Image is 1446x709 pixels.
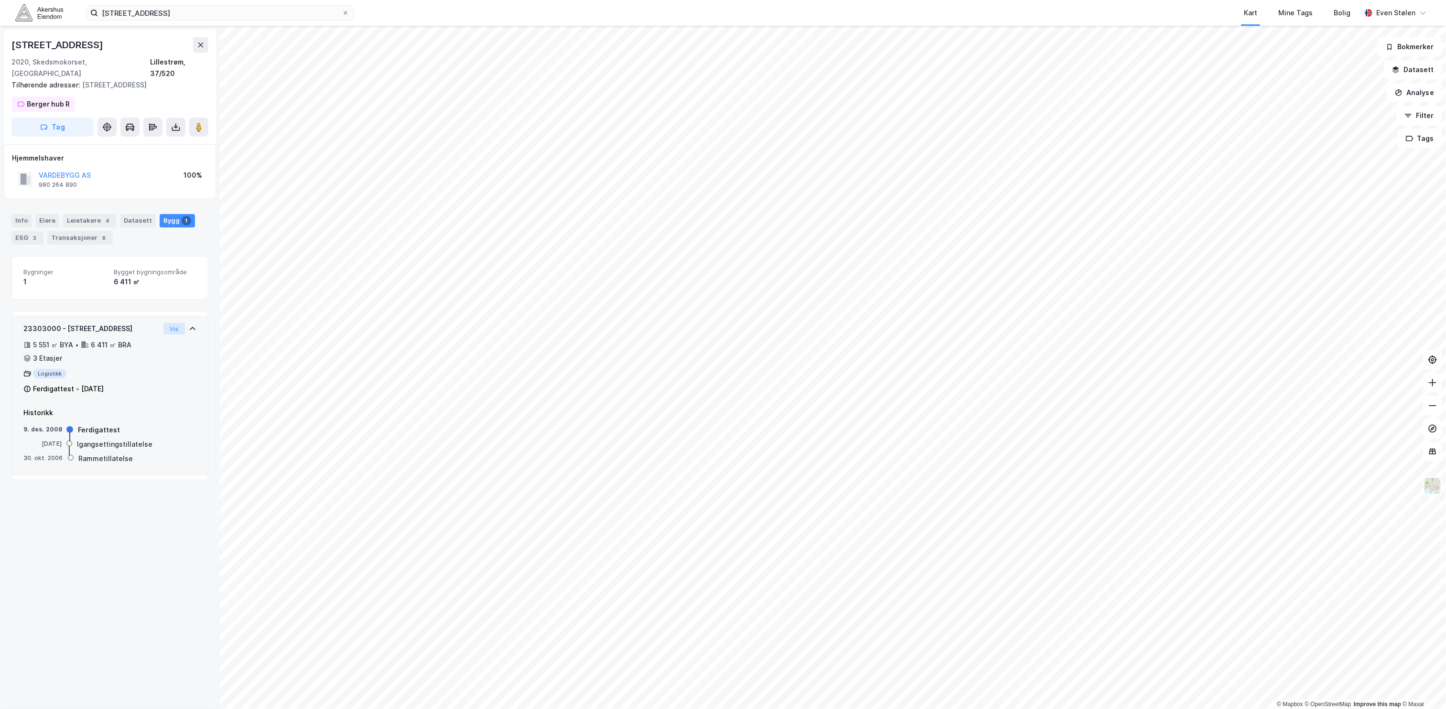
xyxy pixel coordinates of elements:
div: Mine Tags [1278,7,1313,19]
div: Lillestrøm, 37/520 [150,56,208,79]
div: Leietakere [63,214,116,227]
div: 1 [182,216,191,226]
div: Ferdigattest - [DATE] [33,383,104,395]
div: 23303000 - [STREET_ADDRESS] [23,323,160,334]
button: Filter [1396,106,1442,125]
div: Ferdigattest [78,424,120,436]
span: Tilhørende adresser: [11,81,82,89]
div: Hjemmelshaver [12,152,208,164]
div: 6 411 ㎡ BRA [91,339,131,351]
div: 100% [183,170,202,181]
a: Mapbox [1277,701,1303,708]
div: 1 [23,276,106,288]
div: 9. des. 2008 [23,425,62,434]
a: Improve this map [1354,701,1401,708]
div: Bolig [1334,7,1350,19]
div: [STREET_ADDRESS] [11,37,105,53]
div: Historikk [23,407,196,419]
div: Igangsettingstillatelse [77,439,152,450]
button: Datasett [1384,60,1442,79]
div: Info [11,214,32,227]
span: Bygget bygningsområde [114,268,196,276]
button: Vis [163,323,185,334]
div: Datasett [120,214,156,227]
div: 4 [103,216,112,226]
div: Rammetillatelse [78,453,133,464]
div: • [75,341,79,349]
div: ESG [11,231,43,245]
img: Z [1424,477,1442,495]
iframe: Chat Widget [1398,663,1446,709]
div: 8 [99,233,109,243]
button: Analyse [1387,83,1442,102]
div: 3 Etasjer [33,353,62,364]
div: 6 411 ㎡ [114,276,196,288]
div: [DATE] [23,440,62,448]
div: [STREET_ADDRESS] [11,79,201,91]
div: Kart [1244,7,1257,19]
div: Transaksjoner [47,231,113,245]
span: Bygninger [23,268,106,276]
div: 3 [30,233,40,243]
div: Kontrollprogram for chat [1398,663,1446,709]
button: Bokmerker [1378,37,1442,56]
button: Tags [1398,129,1442,148]
div: 5 551 ㎡ BYA [33,339,73,351]
button: Tag [11,118,94,137]
div: Bygg [160,214,195,227]
div: Berger hub R [27,98,70,110]
div: 2020, Skedsmokorset, [GEOGRAPHIC_DATA] [11,56,150,79]
div: 30. okt. 2006 [23,454,63,462]
input: Søk på adresse, matrikkel, gårdeiere, leietakere eller personer [98,6,342,20]
div: Eiere [35,214,59,227]
div: Even Stølen [1376,7,1415,19]
img: akershus-eiendom-logo.9091f326c980b4bce74ccdd9f866810c.svg [15,4,63,21]
a: OpenStreetMap [1305,701,1351,708]
div: 980 264 890 [39,181,77,189]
